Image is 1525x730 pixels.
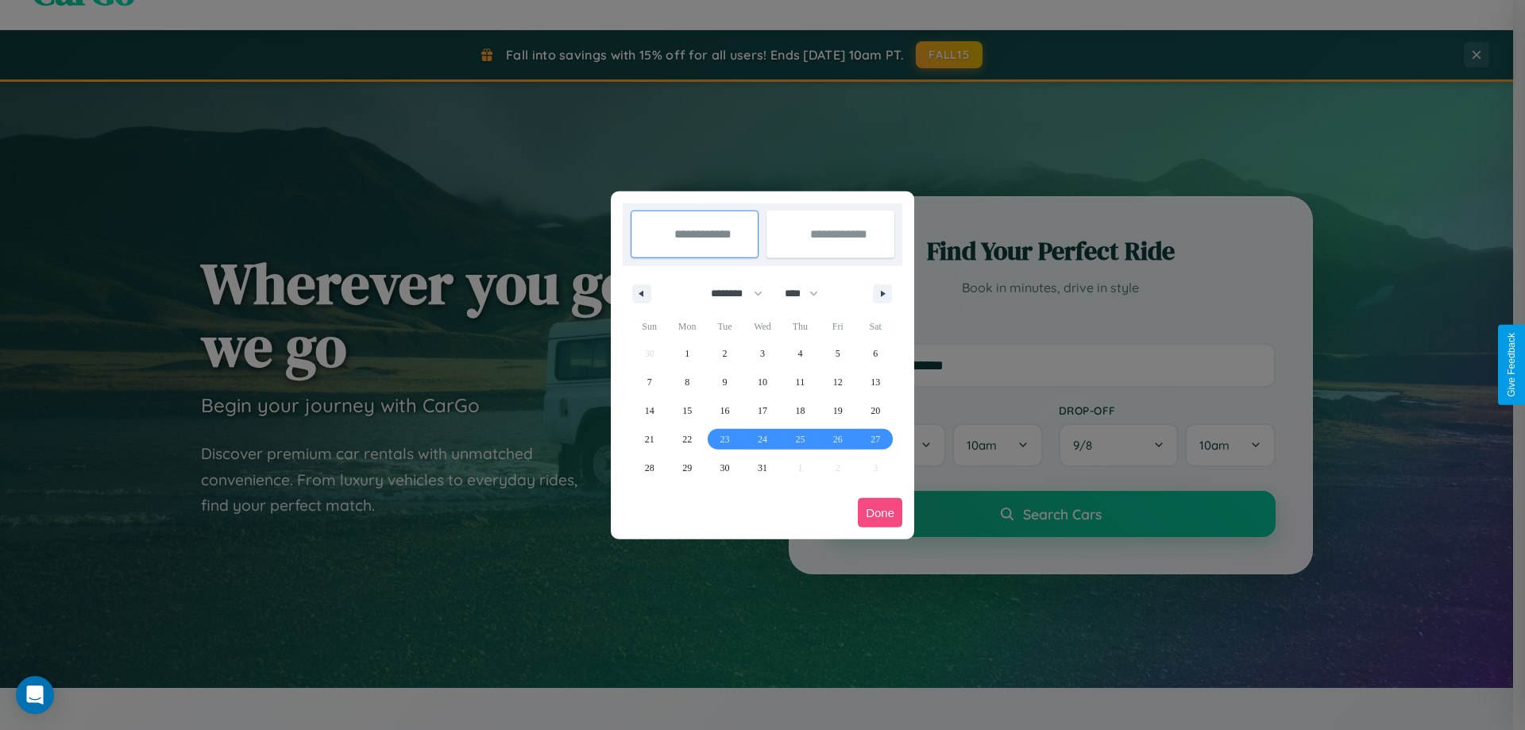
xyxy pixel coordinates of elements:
button: 26 [819,425,856,454]
span: Fri [819,314,856,339]
span: Tue [706,314,743,339]
span: 23 [720,425,730,454]
span: 12 [833,368,843,396]
button: 6 [857,339,894,368]
span: Thu [782,314,819,339]
button: 17 [743,396,781,425]
button: 19 [819,396,856,425]
span: Mon [668,314,705,339]
span: 14 [645,396,654,425]
button: 14 [631,396,668,425]
button: 22 [668,425,705,454]
button: 12 [819,368,856,396]
button: 16 [706,396,743,425]
span: 22 [682,425,692,454]
button: 31 [743,454,781,482]
div: Give Feedback [1506,333,1517,397]
span: 8 [685,368,689,396]
button: 21 [631,425,668,454]
button: 5 [819,339,856,368]
span: 5 [836,339,840,368]
button: 27 [857,425,894,454]
span: 1 [685,339,689,368]
span: 30 [720,454,730,482]
div: Open Intercom Messenger [16,676,54,714]
span: 9 [723,368,728,396]
span: 15 [682,396,692,425]
span: 18 [795,396,805,425]
span: 4 [797,339,802,368]
button: Done [858,498,902,527]
span: 16 [720,396,730,425]
span: Sun [631,314,668,339]
span: 11 [796,368,805,396]
span: 2 [723,339,728,368]
button: 1 [668,339,705,368]
button: 8 [668,368,705,396]
button: 10 [743,368,781,396]
span: 3 [760,339,765,368]
span: 29 [682,454,692,482]
span: Wed [743,314,781,339]
span: Sat [857,314,894,339]
button: 7 [631,368,668,396]
button: 9 [706,368,743,396]
button: 29 [668,454,705,482]
span: 27 [871,425,880,454]
button: 30 [706,454,743,482]
button: 3 [743,339,781,368]
span: 21 [645,425,654,454]
span: 6 [873,339,878,368]
button: 28 [631,454,668,482]
button: 4 [782,339,819,368]
span: 25 [795,425,805,454]
button: 24 [743,425,781,454]
span: 31 [758,454,767,482]
button: 2 [706,339,743,368]
button: 11 [782,368,819,396]
span: 26 [833,425,843,454]
span: 20 [871,396,880,425]
span: 10 [758,368,767,396]
span: 17 [758,396,767,425]
button: 15 [668,396,705,425]
span: 7 [647,368,652,396]
span: 19 [833,396,843,425]
button: 23 [706,425,743,454]
span: 24 [758,425,767,454]
button: 25 [782,425,819,454]
span: 28 [645,454,654,482]
button: 20 [857,396,894,425]
button: 13 [857,368,894,396]
span: 13 [871,368,880,396]
button: 18 [782,396,819,425]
